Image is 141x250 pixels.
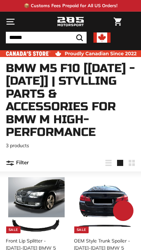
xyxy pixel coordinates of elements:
div: Sale [6,226,21,233]
a: Cart [110,12,125,31]
h1: BMW M5 F10 [[DATE] - [DATE]] | Stylling parts & accessories for BMW M High-Performance [6,62,135,139]
button: Filter [6,155,29,171]
p: 3 products [6,142,135,149]
p: 📦 Customs Fees Prepaid for All US Orders! [24,2,117,9]
div: Sale [74,226,89,233]
input: Search [6,32,87,43]
img: bmw 5 series spoiler [76,177,133,234]
img: Logo_285_Motorsport_areodynamics_components [57,16,84,28]
inbox-online-store-chat: Shopify online store chat [111,200,136,223]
